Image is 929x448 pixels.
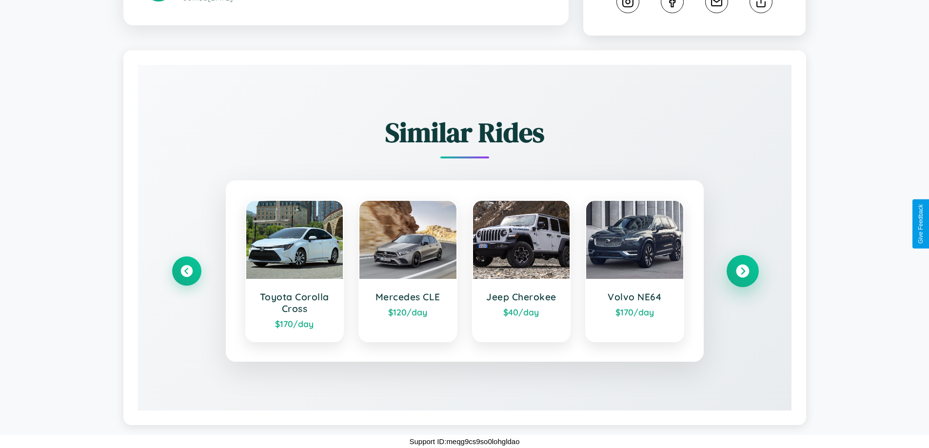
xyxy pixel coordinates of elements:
p: Support ID: meqg9cs9so0lohgldao [410,435,520,448]
h3: Toyota Corolla Cross [256,291,334,314]
h3: Mercedes CLE [369,291,447,303]
a: Toyota Corolla Cross$170/day [245,200,344,342]
h3: Volvo NE64 [596,291,673,303]
div: $ 120 /day [369,307,447,317]
h2: Similar Rides [172,114,757,151]
a: Mercedes CLE$120/day [358,200,457,342]
div: $ 170 /day [596,307,673,317]
div: $ 170 /day [256,318,334,329]
div: $ 40 /day [483,307,560,317]
a: Jeep Cherokee$40/day [472,200,571,342]
h3: Jeep Cherokee [483,291,560,303]
div: Give Feedback [917,204,924,244]
a: Volvo NE64$170/day [585,200,684,342]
